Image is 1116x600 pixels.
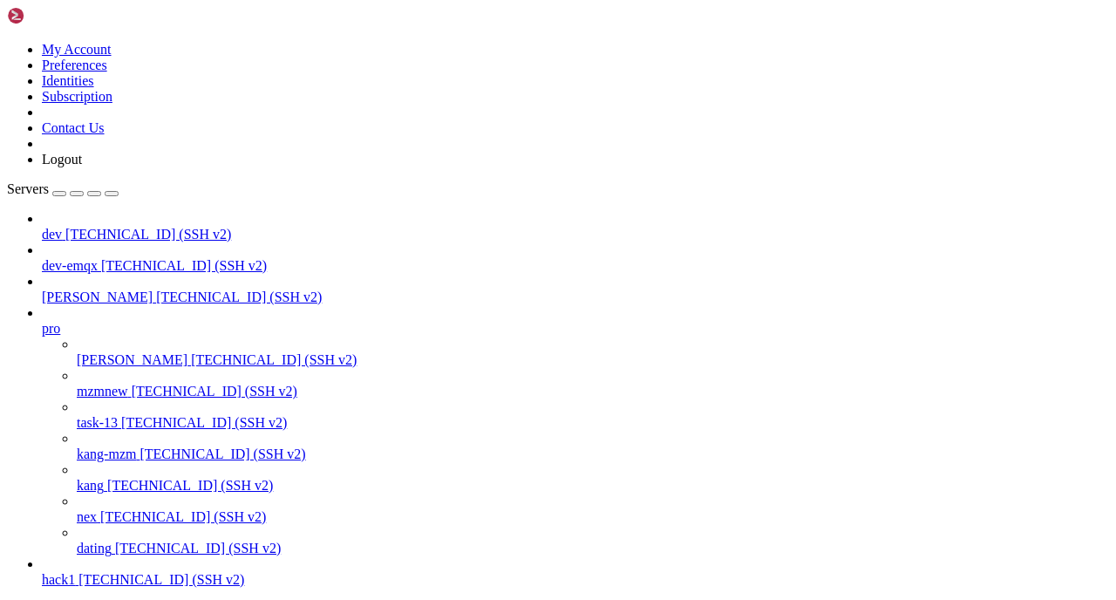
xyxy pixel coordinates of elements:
span: [TECHNICAL_ID] (SSH v2) [115,541,281,556]
a: pro [42,321,1109,337]
span: [TECHNICAL_ID] (SSH v2) [132,384,297,399]
span: dating [77,541,112,556]
span: [TECHNICAL_ID] (SSH v2) [156,290,322,304]
a: nex [TECHNICAL_ID] (SSH v2) [77,509,1109,525]
span: pro [42,321,60,336]
span: kang [77,478,104,493]
span: [TECHNICAL_ID] (SSH v2) [78,572,244,587]
li: hack1 [TECHNICAL_ID] (SSH v2) [42,556,1109,588]
li: dev-emqx [TECHNICAL_ID] (SSH v2) [42,242,1109,274]
span: kang-mzm [77,447,136,461]
span: mzmnew [77,384,128,399]
a: dev-emqx [TECHNICAL_ID] (SSH v2) [42,258,1109,274]
a: Preferences [42,58,107,72]
li: task-13 [TECHNICAL_ID] (SSH v2) [77,399,1109,431]
a: mzmnew [TECHNICAL_ID] (SSH v2) [77,384,1109,399]
span: [PERSON_NAME] [42,290,153,304]
img: Shellngn [7,7,107,24]
a: Logout [42,152,82,167]
li: dev [TECHNICAL_ID] (SSH v2) [42,211,1109,242]
span: [TECHNICAL_ID] (SSH v2) [100,509,266,524]
li: pro [42,305,1109,556]
a: My Account [42,42,112,57]
span: dev-emqx [42,258,98,273]
li: nex [TECHNICAL_ID] (SSH v2) [77,494,1109,525]
li: kang [TECHNICAL_ID] (SSH v2) [77,462,1109,494]
a: kang [TECHNICAL_ID] (SSH v2) [77,478,1109,494]
span: task-13 [77,415,118,430]
a: Identities [42,73,94,88]
span: [TECHNICAL_ID] (SSH v2) [107,478,273,493]
a: kang-mzm [TECHNICAL_ID] (SSH v2) [77,447,1109,462]
span: Servers [7,181,49,196]
span: [TECHNICAL_ID] (SSH v2) [191,352,357,367]
a: hack1 [TECHNICAL_ID] (SSH v2) [42,572,1109,588]
li: dating [TECHNICAL_ID] (SSH v2) [77,525,1109,556]
span: [TECHNICAL_ID] (SSH v2) [121,415,287,430]
li: [PERSON_NAME] [TECHNICAL_ID] (SSH v2) [77,337,1109,368]
a: task-13 [TECHNICAL_ID] (SSH v2) [77,415,1109,431]
a: [PERSON_NAME] [TECHNICAL_ID] (SSH v2) [77,352,1109,368]
a: Contact Us [42,120,105,135]
span: [PERSON_NAME] [77,352,187,367]
a: dev [TECHNICAL_ID] (SSH v2) [42,227,1109,242]
a: [PERSON_NAME] [TECHNICAL_ID] (SSH v2) [42,290,1109,305]
li: mzmnew [TECHNICAL_ID] (SSH v2) [77,368,1109,399]
span: dev [42,227,62,242]
span: nex [77,509,97,524]
span: hack1 [42,572,75,587]
span: [TECHNICAL_ID] (SSH v2) [101,258,267,273]
span: [TECHNICAL_ID] (SSH v2) [65,227,231,242]
a: dating [TECHNICAL_ID] (SSH v2) [77,541,1109,556]
li: kang-mzm [TECHNICAL_ID] (SSH v2) [77,431,1109,462]
li: [PERSON_NAME] [TECHNICAL_ID] (SSH v2) [42,274,1109,305]
a: Subscription [42,89,112,104]
span: [TECHNICAL_ID] (SSH v2) [139,447,305,461]
a: Servers [7,181,119,196]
